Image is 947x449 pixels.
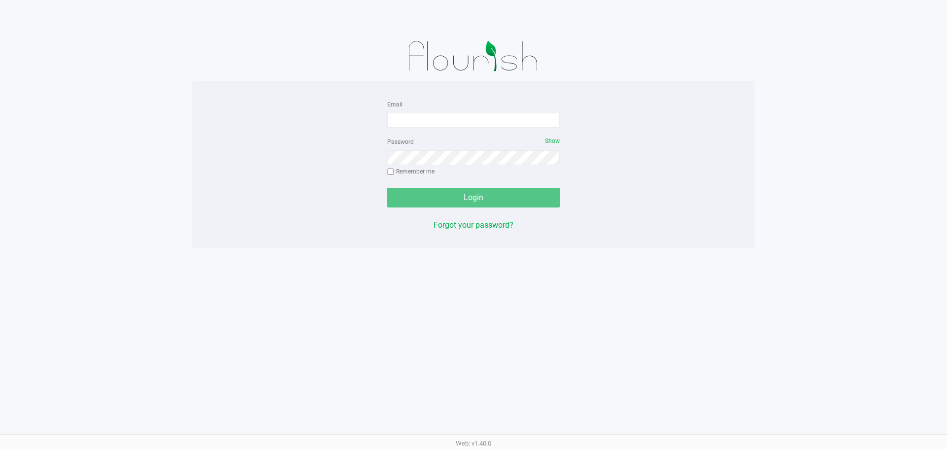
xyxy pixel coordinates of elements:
button: Forgot your password? [434,219,513,231]
label: Email [387,100,402,109]
span: Show [545,138,560,144]
label: Remember me [387,167,435,176]
label: Password [387,138,414,146]
input: Remember me [387,169,394,175]
span: Web: v1.40.0 [456,440,491,447]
